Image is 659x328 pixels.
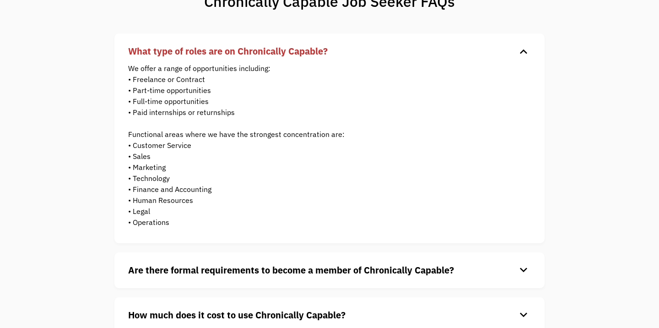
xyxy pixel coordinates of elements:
p: We offer a range of opportunities including: • Freelance or Contract • Part-time opportunities • ... [128,63,517,228]
div: keyboard_arrow_down [516,308,531,322]
strong: What type of roles are on Chronically Capable? [128,45,328,57]
div: keyboard_arrow_down [516,263,531,277]
strong: Are there formal requirements to become a member of Chronically Capable? [128,264,454,276]
div: keyboard_arrow_down [516,44,531,58]
strong: How much does it cost to use Chronically Capable? [128,309,346,321]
